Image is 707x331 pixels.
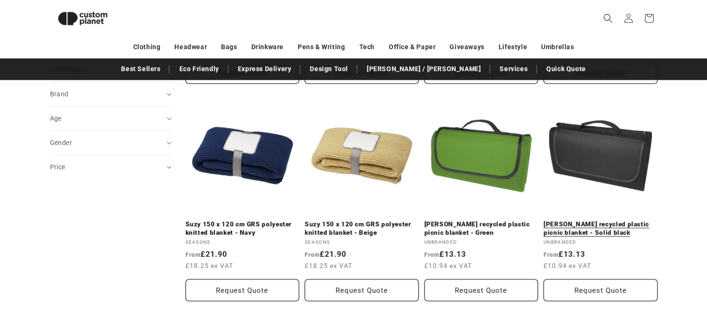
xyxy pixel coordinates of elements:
[305,279,419,301] button: Request Quote
[359,39,374,55] a: Tech
[50,4,115,33] img: Custom Planet
[305,61,353,77] a: Design Tool
[362,61,486,77] a: [PERSON_NAME] / [PERSON_NAME]
[543,279,657,301] button: Request Quote
[186,220,300,237] a: Suzy 150 x 120 cm GRS polyester knitted blanket - Navy
[305,220,419,237] a: Suzy 150 x 120 cm GRS polyester knitted blanket - Beige
[174,61,223,77] a: Eco Friendly
[542,61,591,77] a: Quick Quote
[424,220,538,237] a: [PERSON_NAME] recycled plastic picnic blanket - Green
[133,39,161,55] a: Clothing
[186,279,300,301] button: Request Quote
[543,220,657,237] a: [PERSON_NAME] recycled plastic picnic blanket - Solid black
[50,163,65,171] span: Price
[389,39,436,55] a: Office & Paper
[424,279,538,301] button: Request Quote
[221,39,237,55] a: Bags
[495,61,532,77] a: Services
[541,39,574,55] a: Umbrellas
[298,39,345,55] a: Pens & Writing
[598,8,618,29] summary: Search
[50,131,171,155] summary: Gender (0 selected)
[50,82,171,106] summary: Brand (0 selected)
[50,115,62,122] span: Age
[450,39,484,55] a: Giveaways
[50,155,171,179] summary: Price
[174,39,207,55] a: Headwear
[499,39,527,55] a: Lifestyle
[116,61,165,77] a: Best Sellers
[233,61,296,77] a: Express Delivery
[50,107,171,130] summary: Age (0 selected)
[551,230,707,331] iframe: Chat Widget
[50,90,69,98] span: Brand
[251,39,284,55] a: Drinkware
[50,139,72,146] span: Gender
